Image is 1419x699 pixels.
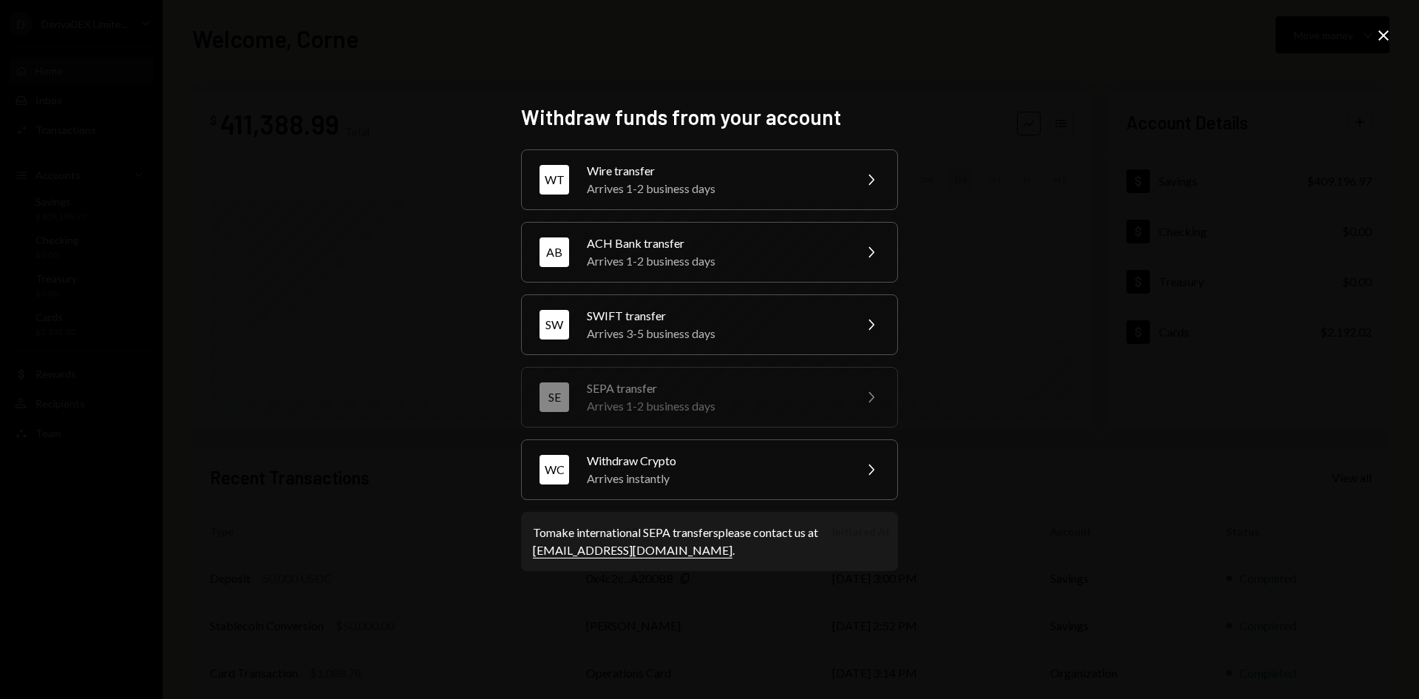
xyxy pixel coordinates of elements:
button: SESEPA transferArrives 1-2 business days [521,367,898,428]
h2: Withdraw funds from your account [521,103,898,132]
div: Arrives instantly [587,470,844,487]
div: WT [540,165,569,195]
div: Arrives 1-2 business days [587,180,844,197]
div: Withdraw Crypto [587,452,844,470]
div: ACH Bank transfer [587,234,844,252]
div: WC [540,455,569,484]
div: To make international SEPA transfers please contact us at . [533,524,886,559]
button: WCWithdraw CryptoArrives instantly [521,439,898,500]
div: Arrives 1-2 business days [587,252,844,270]
div: SE [540,382,569,412]
div: Arrives 1-2 business days [587,397,844,415]
a: [EMAIL_ADDRESS][DOMAIN_NAME] [533,543,732,558]
button: WTWire transferArrives 1-2 business days [521,149,898,210]
div: SEPA transfer [587,379,844,397]
div: AB [540,237,569,267]
button: ABACH Bank transferArrives 1-2 business days [521,222,898,283]
div: Arrives 3-5 business days [587,325,844,342]
div: SWIFT transfer [587,307,844,325]
div: Wire transfer [587,162,844,180]
button: SWSWIFT transferArrives 3-5 business days [521,294,898,355]
div: SW [540,310,569,340]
